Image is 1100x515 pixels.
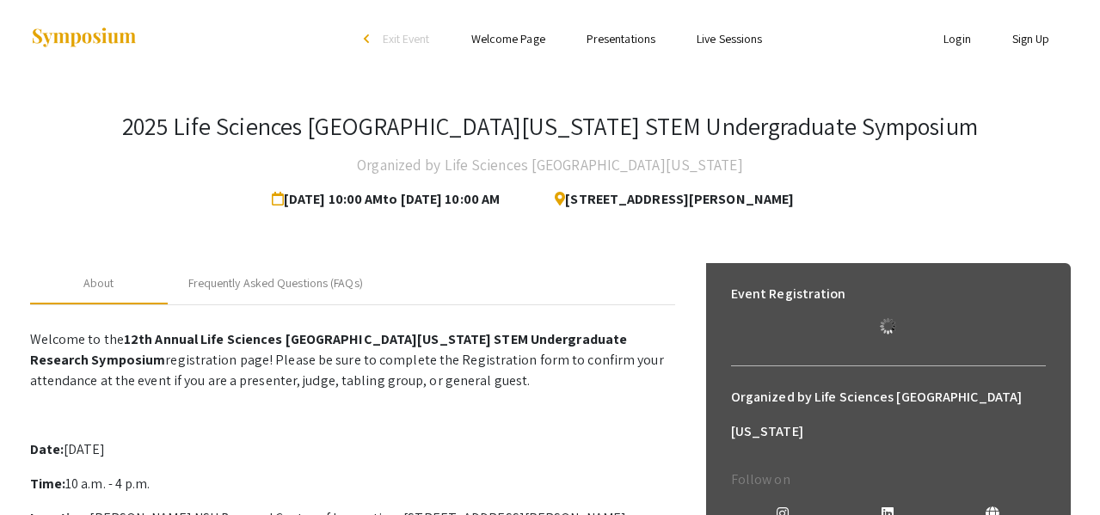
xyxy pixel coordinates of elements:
[943,31,971,46] a: Login
[188,274,363,292] div: Frequently Asked Questions (FAQs)
[30,440,65,458] strong: Date:
[30,329,675,391] p: Welcome to the registration page! Please be sure to complete the Registration form to confirm you...
[30,330,628,369] strong: 12th Annual Life Sciences [GEOGRAPHIC_DATA][US_STATE] STEM Undergraduate Research Symposium
[873,311,903,341] img: Loading
[587,31,655,46] a: Presentations
[30,27,138,50] img: Symposium by ForagerOne
[364,34,374,44] div: arrow_back_ios
[30,439,675,460] p: [DATE]
[30,475,66,493] strong: Time:
[30,474,675,494] p: 10 a.m. - 4 p.m.
[357,148,742,182] h4: Organized by Life Sciences [GEOGRAPHIC_DATA][US_STATE]
[272,182,507,217] span: [DATE] 10:00 AM to [DATE] 10:00 AM
[383,31,430,46] span: Exit Event
[122,112,978,141] h3: 2025 Life Sciences [GEOGRAPHIC_DATA][US_STATE] STEM Undergraduate Symposium
[731,469,1046,490] p: Follow on
[471,31,545,46] a: Welcome Page
[541,182,794,217] span: [STREET_ADDRESS][PERSON_NAME]
[1012,31,1050,46] a: Sign Up
[731,277,846,311] h6: Event Registration
[83,274,114,292] div: About
[731,380,1046,449] h6: Organized by Life Sciences [GEOGRAPHIC_DATA][US_STATE]
[697,31,762,46] a: Live Sessions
